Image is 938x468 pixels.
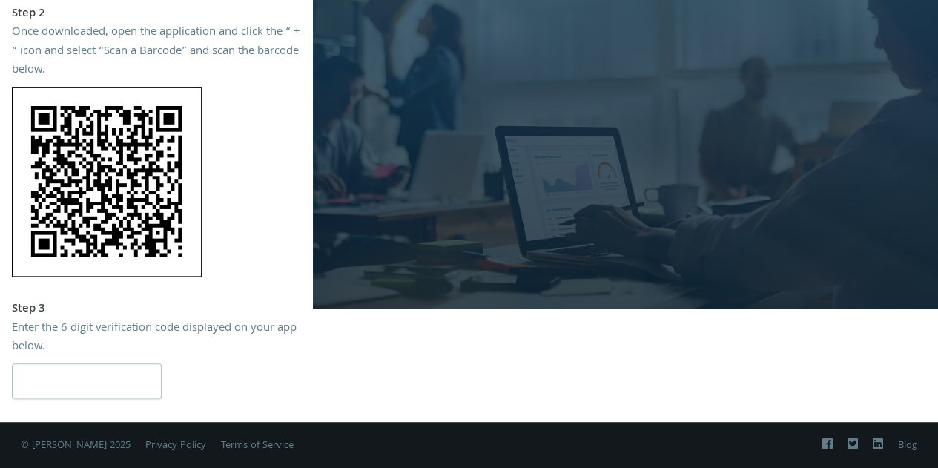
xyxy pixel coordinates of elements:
[12,4,45,24] strong: Step 2
[12,320,301,357] div: Enter the 6 digit verification code displayed on your app below.
[898,438,917,454] a: Blog
[145,438,206,454] a: Privacy Policy
[12,24,301,81] div: Once downloaded, open the application and click the “ + “ icon and select “Scan a Barcode” and sc...
[12,300,45,319] strong: Step 3
[21,438,131,454] span: © [PERSON_NAME] 2025
[221,438,294,454] a: Terms of Service
[12,87,202,277] img: ULL1iYWSAS8AAAAASUVORK5CYII=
